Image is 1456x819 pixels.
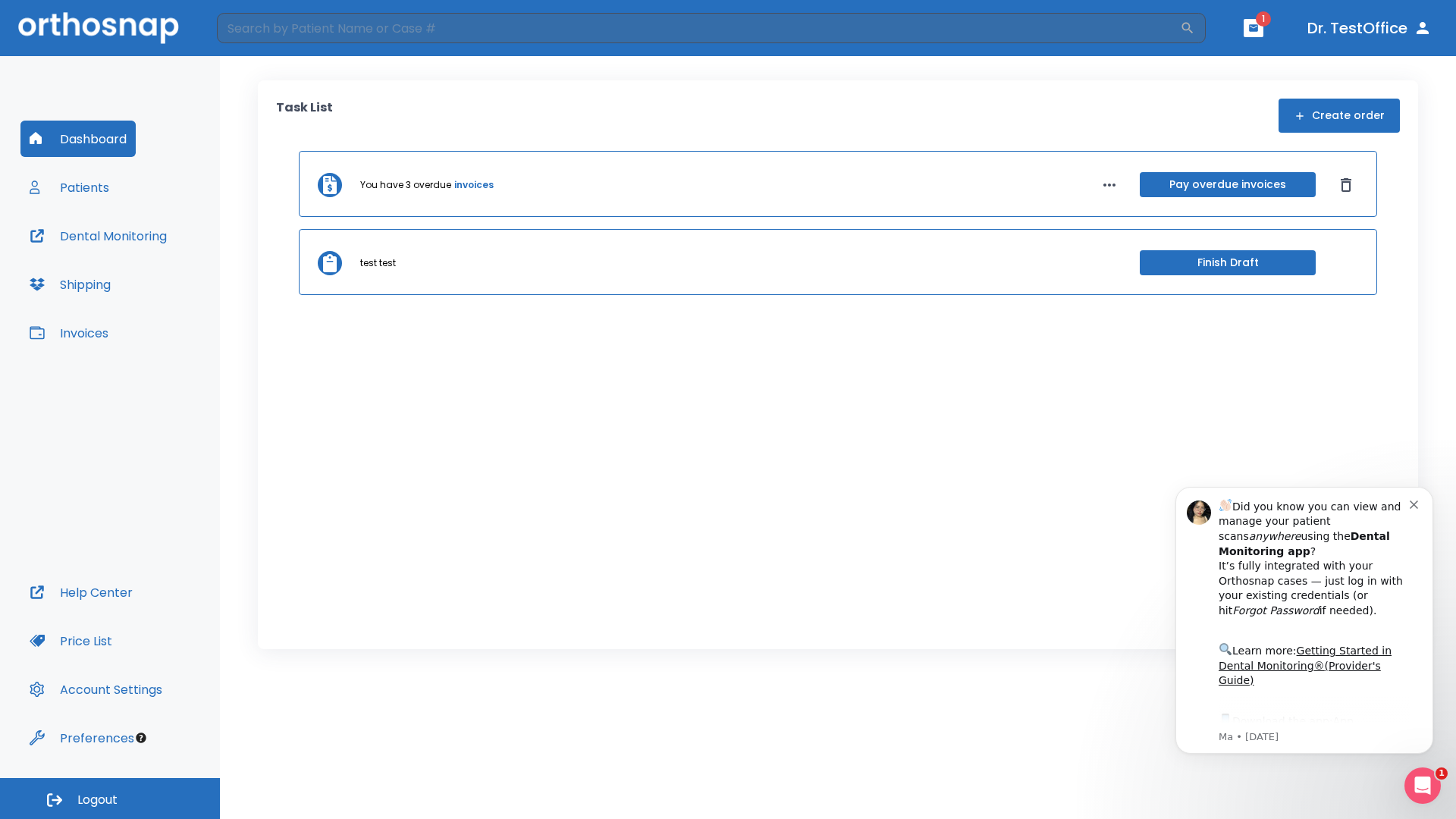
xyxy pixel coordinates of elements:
[276,99,333,133] p: Task List
[217,13,1180,43] input: Search by Patient Name or Case #
[1436,767,1448,780] span: 1
[1404,767,1441,804] iframe: Intercom live chat
[20,623,121,659] button: Price List
[18,12,179,43] img: Orthosnap
[1279,99,1400,133] button: Create order
[20,671,171,708] button: Account Settings
[1140,250,1316,275] button: Finish Draft
[77,792,118,808] span: Logout
[1334,173,1358,197] button: Dismiss
[134,731,148,745] div: Tooltip anchor
[20,720,143,756] button: Preferences
[20,169,118,206] button: Patients
[360,178,451,192] p: You have 3 overdue
[454,178,494,192] a: invoices
[20,315,118,351] button: Invoices
[1153,468,1456,811] iframe: Intercom notifications message
[360,256,396,270] p: test test
[1140,172,1316,197] button: Pay overdue invoices
[20,218,176,254] button: Dental Monitoring
[20,574,142,610] button: Help Center
[20,266,120,303] button: Shipping
[20,121,136,157] button: Dashboard
[1301,14,1438,42] button: Dr. TestOffice
[1256,11,1271,27] span: 1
